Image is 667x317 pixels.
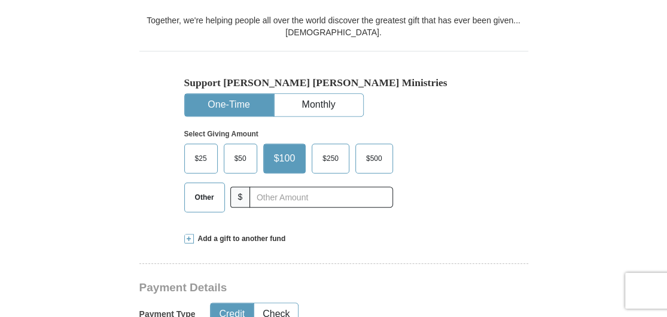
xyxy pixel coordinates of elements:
[268,150,301,167] span: $100
[230,187,251,208] span: $
[316,150,345,167] span: $250
[189,188,220,206] span: Other
[184,130,258,138] strong: Select Giving Amount
[189,150,213,167] span: $25
[139,281,444,295] h3: Payment Details
[249,187,392,208] input: Other Amount
[185,94,273,116] button: One-Time
[184,77,483,89] h5: Support [PERSON_NAME] [PERSON_NAME] Ministries
[360,150,388,167] span: $500
[194,234,286,244] span: Add a gift to another fund
[139,14,528,38] div: Together, we're helping people all over the world discover the greatest gift that has ever been g...
[229,150,252,167] span: $50
[275,94,363,116] button: Monthly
